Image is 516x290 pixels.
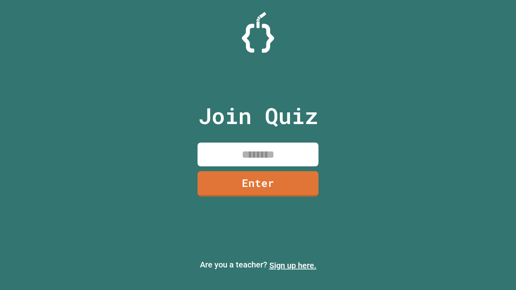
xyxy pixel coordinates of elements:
a: Enter [198,171,318,197]
p: Are you a teacher? [6,259,510,271]
iframe: chat widget [449,223,508,257]
a: Sign up here. [269,261,316,270]
iframe: chat widget [482,258,508,282]
img: Logo.svg [242,12,274,53]
p: Join Quiz [198,99,318,133]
